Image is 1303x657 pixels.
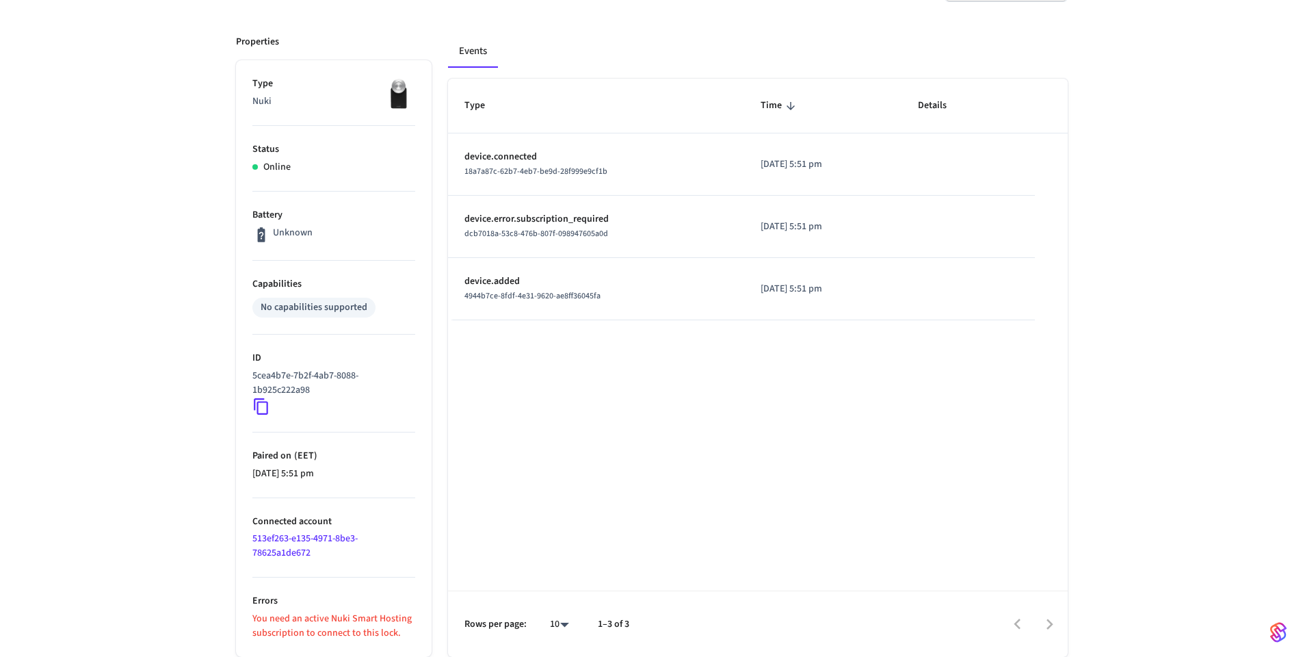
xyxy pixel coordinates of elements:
img: SeamLogoGradient.69752ec5.svg [1270,621,1287,643]
p: Nuki [252,94,415,109]
button: Events [448,35,498,68]
span: Details [918,95,964,116]
div: No capabilities supported [261,300,367,315]
p: 1–3 of 3 [598,617,629,632]
a: 513ef263-e135-4971-8be3-78625a1de672 [252,532,358,560]
p: [DATE] 5:51 pm [252,467,415,481]
p: [DATE] 5:51 pm [761,220,886,234]
p: Errors [252,594,415,608]
div: 10 [543,615,576,634]
table: sticky table [448,79,1068,320]
p: Capabilities [252,277,415,292]
p: ID [252,351,415,365]
div: ant example [448,35,1068,68]
p: Properties [236,35,279,49]
p: Rows per page: [464,617,527,632]
p: Online [263,160,291,175]
span: ( EET ) [291,449,317,463]
p: You need an active Nuki Smart Hosting subscription to connect to this lock. [252,612,415,641]
p: 5cea4b7e-7b2f-4ab7-8088-1b925c222a98 [252,369,410,398]
p: device.error.subscription_required [464,212,728,227]
span: Time [761,95,800,116]
p: Connected account [252,515,415,529]
p: [DATE] 5:51 pm [761,282,886,296]
span: 18a7a87c-62b7-4eb7-be9d-28f999e9cf1b [464,166,607,177]
p: Status [252,142,415,157]
span: 4944b7ce-8fdf-4e31-9620-ae8ff36045fa [464,290,601,302]
p: [DATE] 5:51 pm [761,157,886,172]
p: Paired on [252,449,415,463]
p: Unknown [273,226,313,240]
p: Battery [252,208,415,222]
p: Type [252,77,415,91]
img: Nuki Smart Lock 3.0 Pro Black, Front [381,77,415,111]
p: device.connected [464,150,728,164]
span: dcb7018a-53c8-476b-807f-098947605a0d [464,228,608,240]
span: Type [464,95,503,116]
p: device.added [464,274,728,289]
